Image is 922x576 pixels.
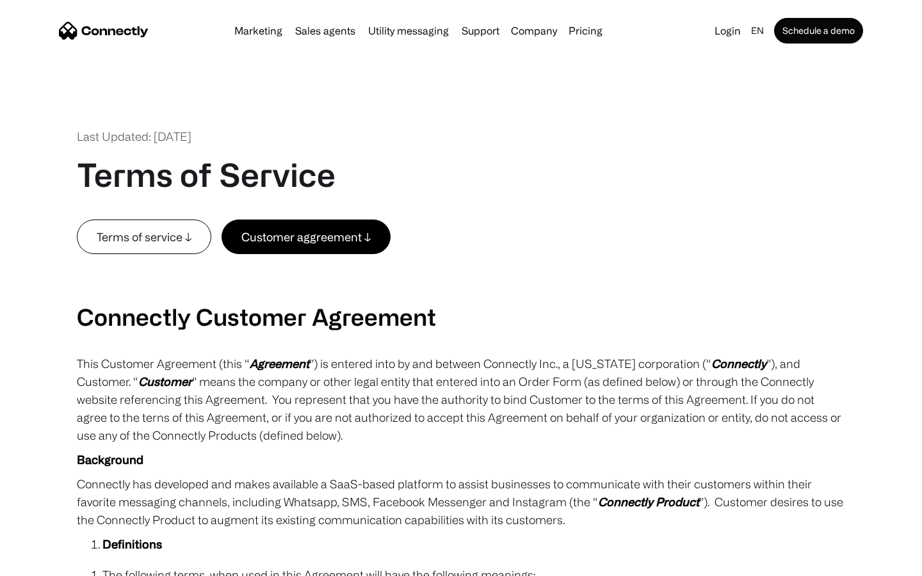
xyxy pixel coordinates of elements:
[77,453,143,466] strong: Background
[598,495,699,508] em: Connectly Product
[77,128,191,145] div: Last Updated: [DATE]
[77,303,845,330] h2: Connectly Customer Agreement
[77,475,845,529] p: Connectly has developed and makes available a SaaS-based platform to assist businesses to communi...
[511,22,557,40] div: Company
[13,552,77,572] aside: Language selected: English
[97,228,191,246] div: Terms of service ↓
[751,22,764,40] div: en
[250,357,309,370] em: Agreement
[241,228,371,246] div: Customer aggreement ↓
[290,26,360,36] a: Sales agents
[138,375,192,388] em: Customer
[26,554,77,572] ul: Language list
[77,254,845,272] p: ‍
[457,26,505,36] a: Support
[77,355,845,444] p: This Customer Agreement (this “ ”) is entered into by and between Connectly Inc., a [US_STATE] co...
[709,22,746,40] a: Login
[774,18,863,44] a: Schedule a demo
[77,278,845,296] p: ‍
[77,156,336,194] h1: Terms of Service
[229,26,287,36] a: Marketing
[102,538,162,550] strong: Definitions
[363,26,454,36] a: Utility messaging
[711,357,766,370] em: Connectly
[563,26,608,36] a: Pricing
